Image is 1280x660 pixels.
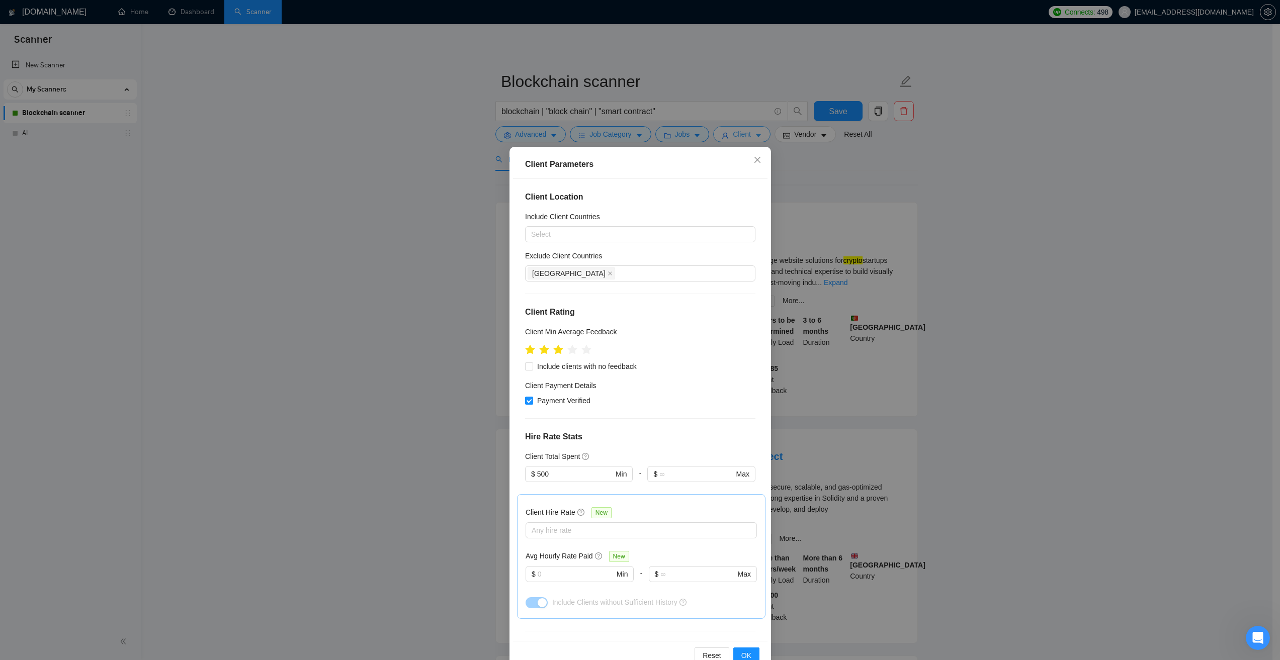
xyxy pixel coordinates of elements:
[553,345,563,355] span: star
[525,431,755,443] h4: Hire Rate Stats
[679,599,686,606] span: question-circle
[594,552,603,560] span: question-circle
[660,569,735,580] input: ∞
[737,569,750,580] span: Max
[525,345,535,355] span: star
[744,147,771,174] button: Close
[532,569,536,580] span: $
[525,306,755,318] h4: Client Rating
[552,599,677,607] span: Include Clients without Sufficient History
[653,469,657,480] span: $
[609,551,629,562] span: New
[616,569,628,580] span: Min
[525,191,755,203] h4: Client Location
[525,326,617,337] h5: Client Min Average Feedback
[577,509,585,517] span: question-circle
[525,381,596,392] h4: Client Payment Details
[581,345,591,355] span: star
[753,156,761,164] span: close
[591,508,611,519] span: New
[537,569,614,580] input: 0
[525,250,602,261] h5: Exclude Client Countries
[526,507,575,518] h5: Client Hire Rate
[1246,626,1270,650] iframe: Intercom live chat
[607,271,612,276] span: close
[533,361,641,372] span: Include clients with no feedback
[654,569,658,580] span: $
[528,267,615,279] span: Africa
[633,466,647,495] div: -
[533,396,594,407] span: Payment Verified
[567,345,577,355] span: star
[615,469,627,480] span: Min
[582,453,590,461] span: question-circle
[736,469,749,480] span: Max
[525,451,580,462] h5: Client Total Spent
[537,469,613,480] input: 0
[525,158,755,170] div: Client Parameters
[531,469,535,480] span: $
[532,268,606,279] span: [GEOGRAPHIC_DATA]
[526,551,593,562] h5: Avg Hourly Rate Paid
[634,567,648,595] div: -
[659,469,734,480] input: ∞
[525,211,600,222] h5: Include Client Countries
[539,345,549,355] span: star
